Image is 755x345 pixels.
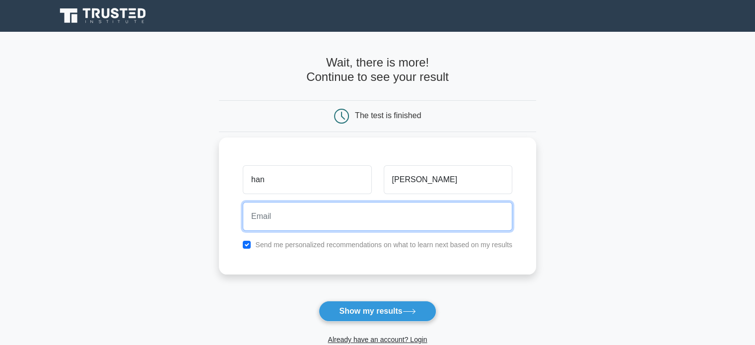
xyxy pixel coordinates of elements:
[255,241,512,249] label: Send me personalized recommendations on what to learn next based on my results
[384,165,512,194] input: Last name
[355,111,421,120] div: The test is finished
[319,301,436,322] button: Show my results
[243,165,371,194] input: First name
[219,56,536,84] h4: Wait, there is more! Continue to see your result
[328,336,427,344] a: Already have an account? Login
[243,202,512,231] input: Email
